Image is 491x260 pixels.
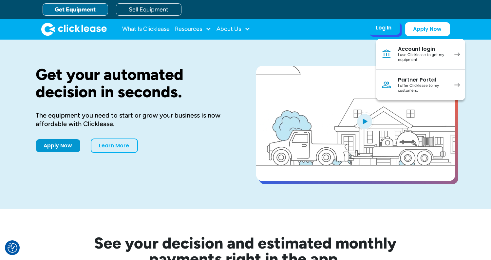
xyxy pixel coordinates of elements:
[398,52,448,63] div: I use Clicklease to get my equipment
[175,23,212,36] div: Resources
[36,66,235,101] h1: Get your automated decision in seconds.
[36,111,235,128] div: The equipment you need to start or grow your business is now affordable with Clicklease.
[256,66,455,181] a: open lightbox
[376,39,465,100] nav: Log In
[43,3,108,16] a: Get Equipment
[398,77,448,83] div: Partner Portal
[376,70,465,100] a: Partner PortalI offer Clicklease to my customers.
[376,25,392,31] div: Log In
[91,139,138,153] a: Learn More
[454,52,460,56] img: arrow
[454,83,460,87] img: arrow
[376,39,465,70] a: Account loginI use Clicklease to get my equipment
[8,243,17,253] img: Revisit consent button
[398,83,448,93] div: I offer Clicklease to my customers.
[123,23,170,36] a: What Is Clicklease
[405,22,450,36] a: Apply Now
[381,80,392,90] img: Person icon
[8,243,17,253] button: Consent Preferences
[381,49,392,59] img: Bank icon
[36,139,80,152] a: Apply Now
[41,23,107,36] img: Clicklease logo
[398,46,448,52] div: Account login
[356,112,373,130] img: Blue play button logo on a light blue circular background
[217,23,251,36] div: About Us
[116,3,181,16] a: Sell Equipment
[41,23,107,36] a: home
